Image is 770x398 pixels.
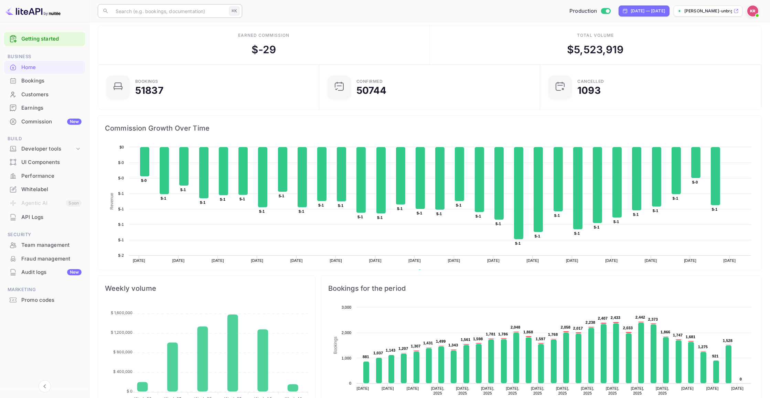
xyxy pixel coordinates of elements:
[21,145,75,153] div: Developer tools
[21,255,82,263] div: Fraud management
[656,386,669,395] text: [DATE], 2025
[569,7,597,15] span: Production
[536,337,545,341] text: 1,597
[356,86,387,95] div: 50744
[456,203,461,207] text: $-1
[487,258,500,263] text: [DATE]
[118,161,124,165] text: $-0
[586,320,595,324] text: 2,238
[4,61,85,74] a: Home
[506,386,519,395] text: [DATE], 2025
[4,294,85,306] a: Promo codes
[200,200,205,204] text: $-1
[554,213,560,218] text: $-1
[238,32,289,38] div: Earned commission
[653,209,658,213] text: $-1
[212,258,224,263] text: [DATE]
[172,258,185,263] text: [DATE]
[556,386,569,395] text: [DATE], 2025
[573,326,583,330] text: 2,017
[4,74,85,87] a: Bookings
[456,386,469,395] text: [DATE], 2025
[290,258,303,263] text: [DATE]
[4,266,85,278] a: Audit logsNew
[673,333,683,337] text: 1,747
[4,135,85,143] span: Build
[21,268,82,276] div: Audit logs
[21,172,82,180] div: Performance
[747,5,758,16] img: Kobus Roux
[333,336,338,354] text: Bookings
[548,332,558,336] text: 1,768
[684,8,732,14] p: [PERSON_NAME]-unbrg.[PERSON_NAME]...
[473,337,483,341] text: 1,598
[566,258,578,263] text: [DATE]
[21,64,82,71] div: Home
[598,316,608,320] text: 2,407
[577,79,604,84] div: CANCELLED
[481,386,494,395] text: [DATE], 2025
[6,5,61,16] img: LiteAPI logo
[21,241,82,249] div: Team management
[723,339,732,343] text: 1,528
[111,310,133,315] tspan: $ 1,600,000
[118,222,124,226] text: $-1
[141,178,147,183] text: $-0
[239,197,245,201] text: $-1
[436,212,442,216] text: $-1
[515,241,521,245] text: $-1
[686,335,695,339] text: 1,681
[577,32,614,38] div: Total volume
[561,325,570,329] text: 2,058
[21,213,82,221] div: API Logs
[118,238,124,242] text: $-1
[105,283,308,294] span: Weekly volume
[4,74,85,88] div: Bookings
[229,7,239,15] div: ⌘K
[4,183,85,196] div: Whitelabel
[161,196,166,200] text: $-1
[4,156,85,169] div: UI Components
[4,156,85,168] a: UI Components
[318,203,324,207] text: $-1
[279,194,284,198] text: $-1
[251,258,264,263] text: [DATE]
[511,325,520,329] text: 2,048
[111,330,133,335] tspan: $ 1,200,000
[67,269,82,275] div: New
[4,169,85,183] div: Performance
[180,188,186,192] text: $-1
[4,239,85,252] div: Team management
[4,211,85,223] a: API Logs
[731,386,744,390] text: [DATE]
[21,296,82,304] div: Promo codes
[4,286,85,294] span: Marketing
[523,330,533,334] text: 1,868
[712,354,719,358] text: 921
[21,118,82,126] div: Commission
[386,348,395,352] text: 1,143
[4,252,85,266] div: Fraud management
[498,332,508,336] text: 1,786
[645,258,657,263] text: [DATE]
[486,332,495,336] text: 1,781
[673,196,678,200] text: $-1
[4,239,85,251] a: Team management
[113,369,132,374] tspan: $ 400,000
[495,222,501,226] text: $-1
[341,331,351,335] text: 2,000
[661,330,670,334] text: 1,866
[252,42,276,57] div: $ -29
[118,253,124,257] text: $-2
[4,53,85,60] span: Business
[692,180,698,184] text: $-0
[424,269,442,274] text: Revenue
[135,79,158,84] div: Bookings
[613,220,619,224] text: $-1
[417,211,422,215] text: $-1
[328,283,755,294] span: Bookings for the period
[623,326,633,330] text: 2,033
[4,32,85,46] div: Getting started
